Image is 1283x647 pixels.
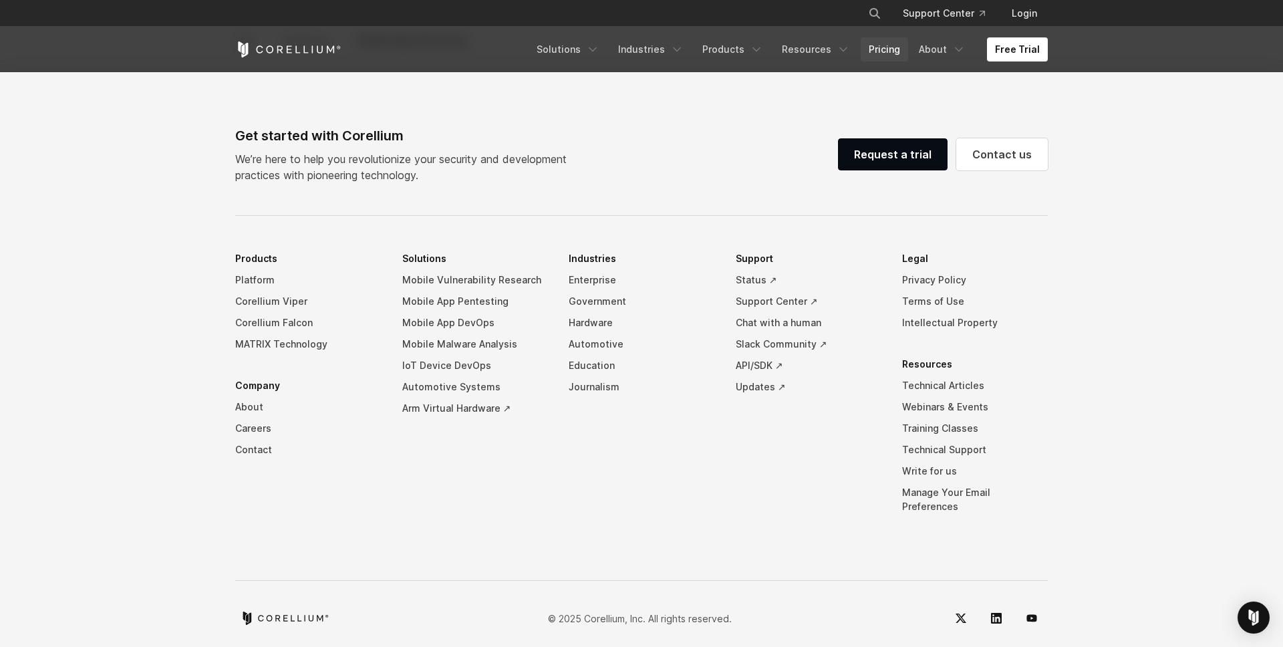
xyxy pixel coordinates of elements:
[911,37,974,61] a: About
[402,269,548,291] a: Mobile Vulnerability Research
[235,41,341,57] a: Corellium Home
[241,612,329,625] a: Corellium home
[736,355,881,376] a: API/SDK ↗
[736,291,881,312] a: Support Center ↗
[694,37,771,61] a: Products
[902,439,1048,461] a: Technical Support
[569,269,714,291] a: Enterprise
[610,37,692,61] a: Industries
[235,291,381,312] a: Corellium Viper
[892,1,996,25] a: Support Center
[838,138,948,170] a: Request a trial
[402,334,548,355] a: Mobile Malware Analysis
[902,269,1048,291] a: Privacy Policy
[1001,1,1048,25] a: Login
[902,312,1048,334] a: Intellectual Property
[235,126,577,146] div: Get started with Corellium
[1238,602,1270,634] div: Open Intercom Messenger
[902,418,1048,439] a: Training Classes
[569,355,714,376] a: Education
[235,418,381,439] a: Careers
[736,334,881,355] a: Slack Community ↗
[902,461,1048,482] a: Write for us
[569,312,714,334] a: Hardware
[902,396,1048,418] a: Webinars & Events
[902,482,1048,517] a: Manage Your Email Preferences
[945,602,977,634] a: Twitter
[529,37,607,61] a: Solutions
[987,37,1048,61] a: Free Trial
[235,248,1048,537] div: Navigation Menu
[402,312,548,334] a: Mobile App DevOps
[569,376,714,398] a: Journalism
[902,375,1048,396] a: Technical Articles
[235,396,381,418] a: About
[861,37,908,61] a: Pricing
[235,334,381,355] a: MATRIX Technology
[736,269,881,291] a: Status ↗
[402,398,548,419] a: Arm Virtual Hardware ↗
[774,37,858,61] a: Resources
[1016,602,1048,634] a: YouTube
[569,334,714,355] a: Automotive
[402,355,548,376] a: IoT Device DevOps
[956,138,1048,170] a: Contact us
[235,312,381,334] a: Corellium Falcon
[863,1,887,25] button: Search
[980,602,1012,634] a: LinkedIn
[548,612,732,626] p: © 2025 Corellium, Inc. All rights reserved.
[569,291,714,312] a: Government
[736,376,881,398] a: Updates ↗
[402,291,548,312] a: Mobile App Pentesting
[235,151,577,183] p: We’re here to help you revolutionize your security and development practices with pioneering tech...
[235,439,381,461] a: Contact
[529,37,1048,61] div: Navigation Menu
[402,376,548,398] a: Automotive Systems
[902,291,1048,312] a: Terms of Use
[736,312,881,334] a: Chat with a human
[852,1,1048,25] div: Navigation Menu
[235,269,381,291] a: Platform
